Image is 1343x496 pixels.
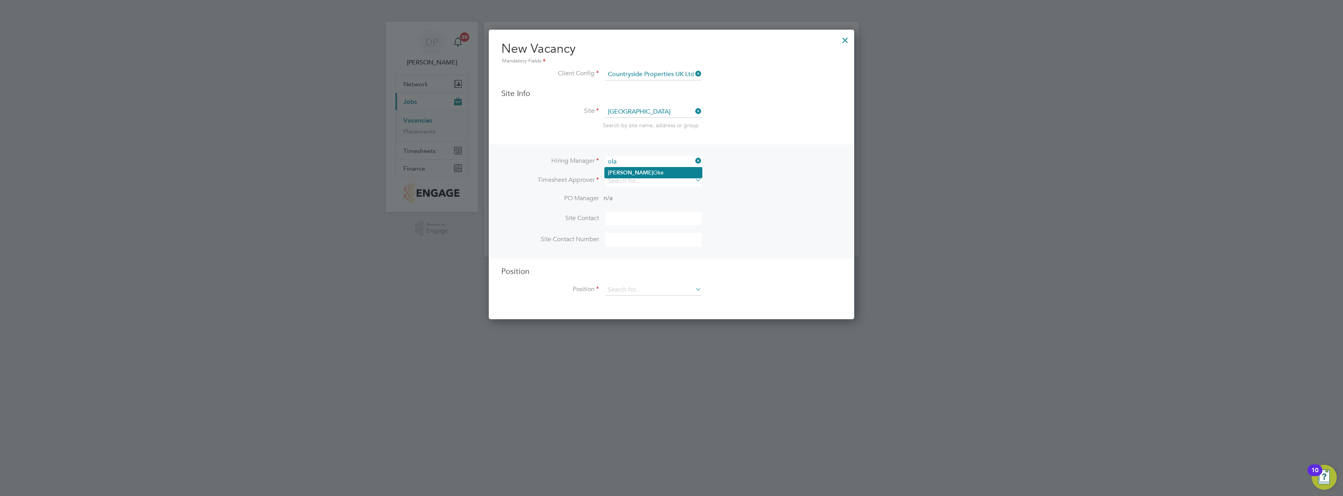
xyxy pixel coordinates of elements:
[604,194,613,202] span: n/a
[1312,465,1337,490] button: Open Resource Center, 10 new notifications
[501,69,599,78] label: Client Config
[501,41,842,66] h2: New Vacancy
[605,69,702,80] input: Search for...
[603,122,699,129] span: Search by site name, address or group
[501,214,599,222] label: Site Contact
[501,266,842,276] h3: Position
[605,167,702,178] li: Oke
[605,106,702,118] input: Search for...
[501,176,599,184] label: Timesheet Approver
[501,157,599,165] label: Hiring Manager
[605,284,702,296] input: Search for...
[501,107,599,115] label: Site
[1311,470,1318,480] div: 10
[501,235,599,244] label: Site Contact Number
[501,194,599,203] label: PO Manager
[608,169,653,176] b: [PERSON_NAME]
[605,156,702,167] input: Search for...
[501,88,842,98] h3: Site Info
[501,57,842,66] div: Mandatory Fields
[605,175,702,187] input: Search for...
[501,285,599,293] label: Position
